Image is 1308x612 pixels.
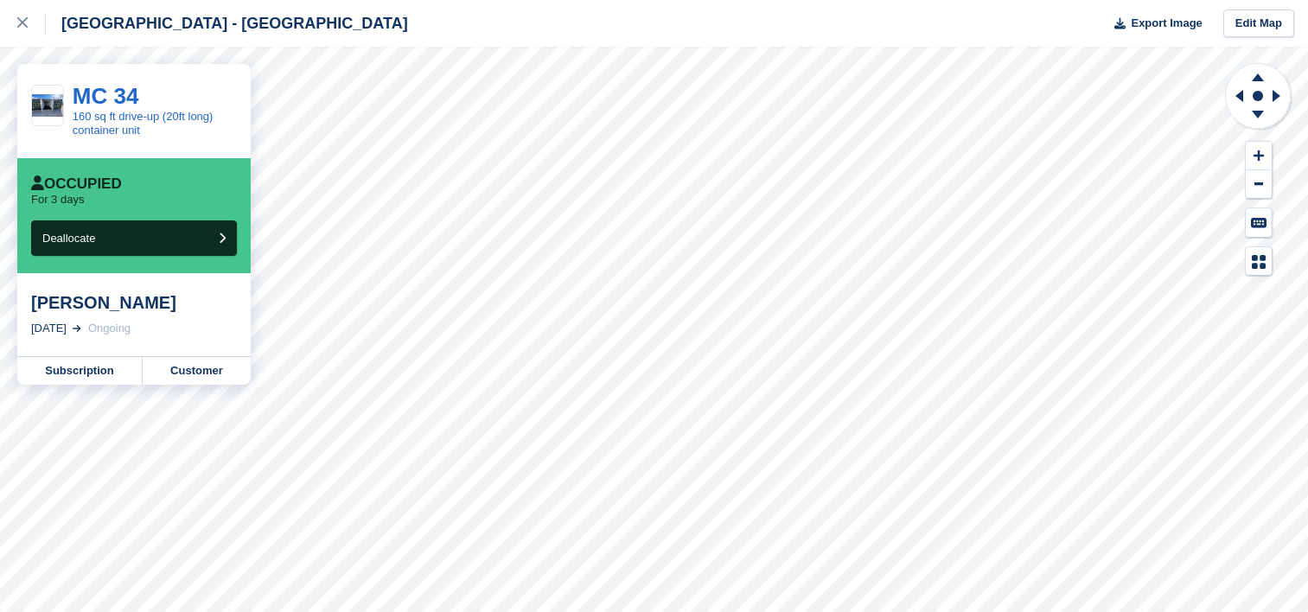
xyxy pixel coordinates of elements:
[1104,10,1203,38] button: Export Image
[31,220,237,256] button: Deallocate
[1246,170,1272,199] button: Zoom Out
[88,320,131,337] div: Ongoing
[1246,247,1272,276] button: Map Legend
[143,357,251,385] a: Customer
[17,357,143,385] a: Subscription
[73,110,214,137] a: 160 sq ft drive-up (20ft long) container unit
[31,320,67,337] div: [DATE]
[1246,142,1272,170] button: Zoom In
[1223,10,1294,38] a: Edit Map
[73,325,81,332] img: arrow-right-light-icn-cde0832a797a2874e46488d9cf13f60e5c3a73dbe684e267c42b8395dfbc2abf.svg
[42,232,95,245] span: Deallocate
[1131,15,1202,32] span: Export Image
[46,13,408,34] div: [GEOGRAPHIC_DATA] - [GEOGRAPHIC_DATA]
[31,292,237,313] div: [PERSON_NAME]
[32,94,63,118] img: IMG_0260.jpeg
[73,83,139,109] a: MC 34
[31,175,122,193] div: Occupied
[1246,208,1272,237] button: Keyboard Shortcuts
[31,193,84,207] p: For 3 days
